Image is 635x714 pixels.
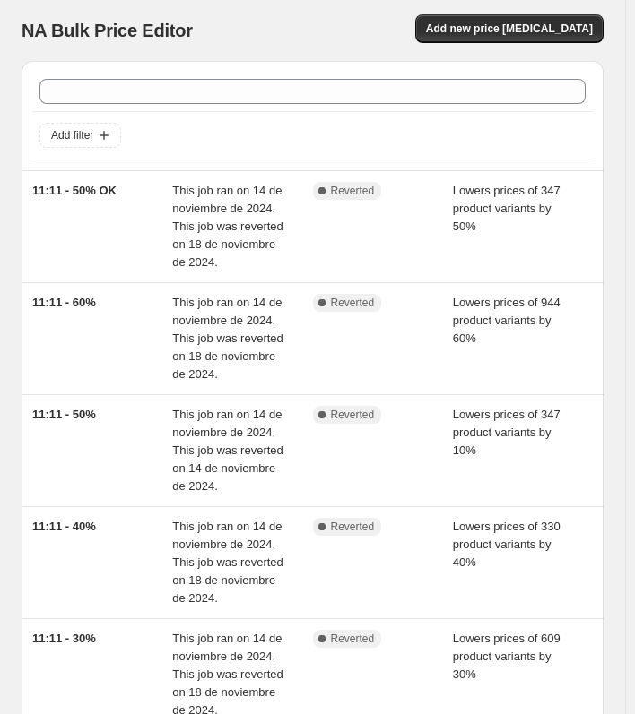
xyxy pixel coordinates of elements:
span: Lowers prices of 347 product variants by 10% [453,408,561,457]
span: NA Bulk Price Editor [22,21,193,40]
button: Add filter [39,123,121,148]
span: Lowers prices of 347 product variants by 50% [453,184,561,233]
span: Add filter [51,128,93,142]
span: This job ran on 14 de noviembre de 2024. This job was reverted on 18 de noviembre de 2024. [172,520,283,605]
span: Reverted [331,184,375,198]
button: Add new price [MEDICAL_DATA] [415,14,604,43]
span: Lowers prices of 609 product variants by 30% [453,632,561,681]
span: Reverted [331,632,375,646]
span: Add new price [MEDICAL_DATA] [426,22,593,36]
span: This job ran on 14 de noviembre de 2024. This job was reverted on 18 de noviembre de 2024. [172,184,283,269]
span: This job ran on 14 de noviembre de 2024. This job was reverted on 14 de noviembre de 2024. [172,408,283,493]
span: Lowers prices of 944 product variants by 60% [453,296,561,345]
span: 11:11 - 30% [32,632,96,645]
span: Reverted [331,408,375,422]
span: This job ran on 14 de noviembre de 2024. This job was reverted on 18 de noviembre de 2024. [172,296,283,381]
span: Lowers prices of 330 product variants by 40% [453,520,561,569]
span: 11:11 - 60% [32,296,96,309]
span: Reverted [331,520,375,534]
span: 11:11 - 40% [32,520,96,533]
span: Reverted [331,296,375,310]
span: 11:11 - 50% OK [32,184,117,197]
span: 11:11 - 50% [32,408,96,421]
